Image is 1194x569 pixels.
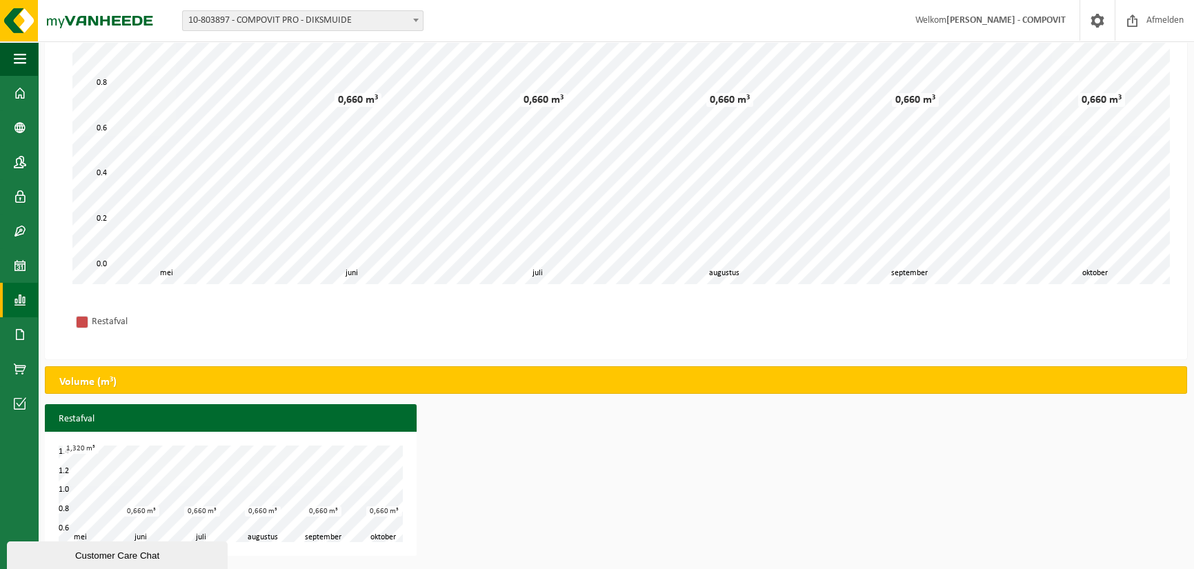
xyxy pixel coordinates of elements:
h2: Volume (m³) [46,367,130,397]
span: 10-803897 - COMPOVIT PRO - DIKSMUIDE [183,11,423,30]
div: 0,660 m³ [184,506,220,517]
div: 0,660 m³ [366,506,402,517]
span: 10-803897 - COMPOVIT PRO - DIKSMUIDE [182,10,424,31]
div: 0,660 m³ [123,506,159,517]
div: 0,660 m³ [306,506,341,517]
div: 0,660 m³ [245,506,281,517]
div: 0,660 m³ [335,93,381,107]
div: 1,320 m³ [63,443,99,454]
strong: [PERSON_NAME] - COMPOVIT [946,15,1066,26]
div: Restafval [92,313,271,330]
div: 0,660 m³ [706,93,753,107]
div: 0,660 m³ [520,93,567,107]
iframe: chat widget [7,539,230,569]
div: 0,660 m³ [1078,93,1125,107]
h3: Restafval [45,404,417,435]
div: 0,660 m³ [892,93,939,107]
